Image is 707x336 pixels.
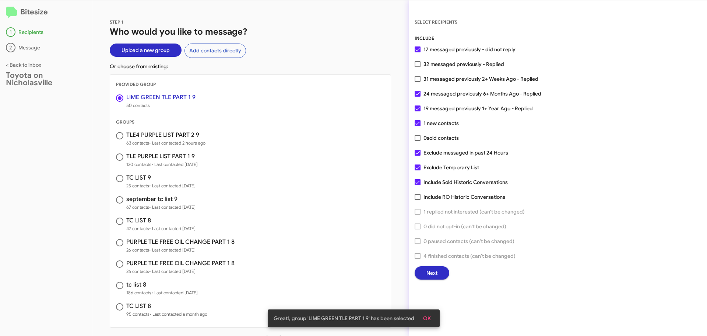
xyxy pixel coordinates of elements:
[126,239,235,245] h3: PURPLE TLE FREE OIL CHANGE PART 1 8
[6,72,86,86] div: Toyota on Nicholasville
[274,315,414,322] span: Great!, group 'LIME GREEN TLE PART 1 9' has been selected
[126,196,196,202] h3: september tc list 9
[184,44,246,58] button: Add contacts directly
[6,27,15,37] div: 1
[126,94,196,100] h3: LIME GREEN TLE PART 1 9
[151,162,198,167] span: • Last contacted [DATE]
[149,183,196,188] span: • Last contacted [DATE]
[415,19,457,25] span: SELECT RECIPIENTS
[6,6,86,18] h2: Bitesize
[423,45,516,54] span: 17 messaged previously - did not reply
[126,225,196,232] span: 47 contacts
[149,269,196,274] span: • Last contacted [DATE]
[149,226,196,231] span: • Last contacted [DATE]
[110,81,391,88] div: PROVIDED GROUP
[423,89,541,98] span: 24 messaged previously 6+ Months Ago - Replied
[423,119,459,128] span: 1 new contacts
[126,204,196,211] span: 67 contacts
[6,43,15,52] div: 2
[423,104,533,113] span: 19 messaged previously 1+ Year Ago - Replied
[126,246,235,254] span: 26 contacts
[423,148,508,157] span: Exclude messaged in past 24 Hours
[423,163,479,172] span: Exclude Temporary List
[126,303,207,309] h3: TC LIST 8
[126,260,235,266] h3: PURPLE TLE FREE OIL CHANGE PART 1 8
[126,182,196,190] span: 25 contacts
[149,204,196,210] span: • Last contacted [DATE]
[110,19,123,25] span: STEP 1
[110,63,391,70] p: Or choose from existing:
[126,268,235,275] span: 26 contacts
[423,207,525,216] span: 1 replied not interested (can't be changed)
[126,161,198,168] span: 130 contacts
[423,193,505,201] span: Include RO Historic Conversations
[149,247,196,253] span: • Last contacted [DATE]
[423,237,514,246] span: 0 paused contacts (can't be changed)
[417,312,437,325] button: OK
[423,60,504,69] span: 32 messaged previously - Replied
[151,290,198,295] span: • Last contacted [DATE]
[126,132,205,138] h3: TLE4 PURPLE LIST PART 2 9
[6,7,17,18] img: logo-minimal.svg
[110,44,182,57] button: Upload a new group
[423,178,508,187] span: Include Sold Historic Conversations
[423,252,516,260] span: 4 finished contacts (can't be changed)
[150,311,207,317] span: • Last contacted a month ago
[122,44,170,57] span: Upload a new group
[415,35,701,42] div: INCLUDE
[126,175,196,181] h3: TC LIST 9
[423,134,459,142] span: 0
[423,222,506,231] span: 0 did not opt-in (can't be changed)
[423,312,431,325] span: OK
[149,140,205,146] span: • Last contacted 2 hours ago
[126,153,198,159] h3: TLE PURPLE LIST PART 1 9
[126,282,198,288] h3: tc list 8
[415,266,449,280] button: Next
[126,102,196,109] span: 50 contacts
[426,266,437,280] span: Next
[6,27,86,37] div: Recipients
[6,62,41,68] a: < Back to inbox
[110,26,391,38] h1: Who would you like to message?
[6,43,86,52] div: Message
[110,118,391,126] div: GROUPS
[126,139,205,147] span: 63 contacts
[427,135,459,141] span: sold contacts
[126,311,207,318] span: 95 contacts
[126,289,198,297] span: 186 contacts
[423,75,538,83] span: 31 messaged previously 2+ Weeks Ago - Replied
[126,218,196,224] h3: TC LIST 8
